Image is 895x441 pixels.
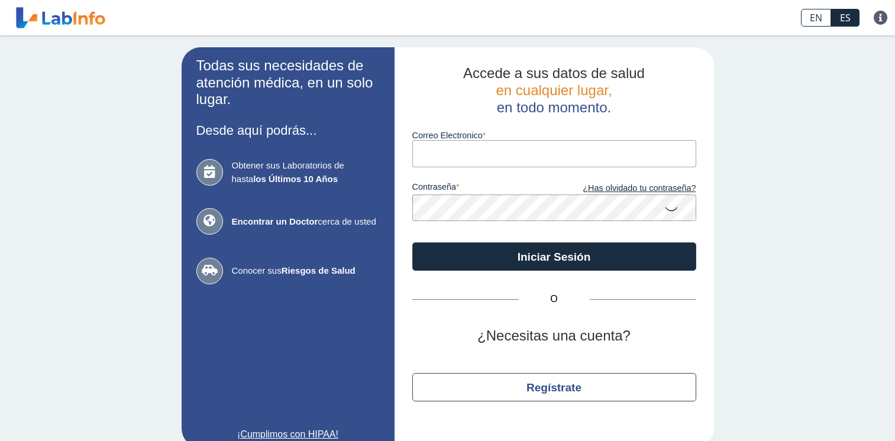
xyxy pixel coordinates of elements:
button: Regístrate [412,373,696,401]
h2: ¿Necesitas una cuenta? [412,327,696,345]
a: ¿Has olvidado tu contraseña? [554,182,696,195]
a: EN [801,9,831,27]
span: Accede a sus datos de salud [463,65,645,81]
h3: Desde aquí podrás... [196,123,380,138]
span: Conocer sus [232,264,380,278]
span: O [519,292,590,306]
label: contraseña [412,182,554,195]
a: ES [831,9,860,27]
b: los Últimos 10 Años [253,174,338,184]
span: Obtener sus Laboratorios de hasta [232,159,380,186]
label: Correo Electronico [412,131,696,140]
h2: Todas sus necesidades de atención médica, en un solo lugar. [196,57,380,108]
span: en todo momento. [497,99,611,115]
b: Encontrar un Doctor [232,216,318,226]
span: en cualquier lugar, [496,82,612,98]
b: Riesgos de Salud [282,265,356,275]
button: Iniciar Sesión [412,242,696,271]
span: cerca de usted [232,215,380,229]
